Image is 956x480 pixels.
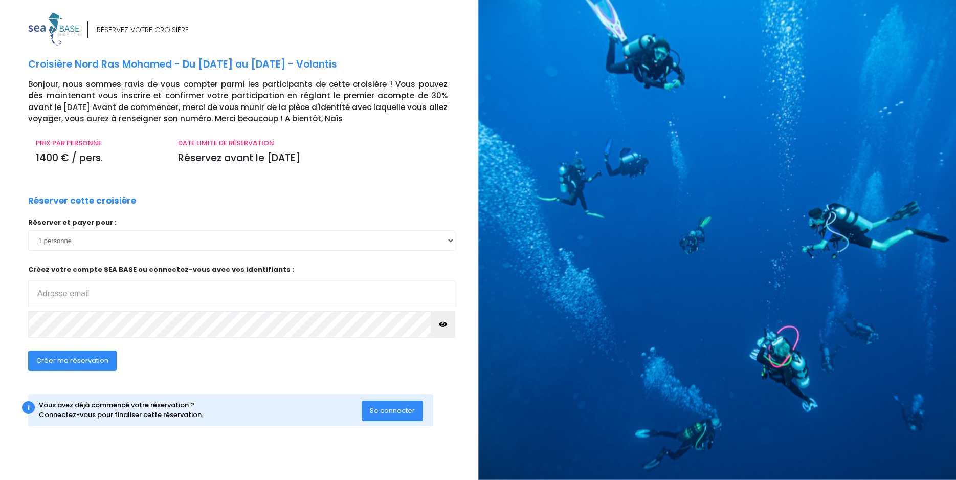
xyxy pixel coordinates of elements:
div: RÉSERVEZ VOTRE CROISIÈRE [97,25,189,35]
p: Croisière Nord Ras Mohamed - Du [DATE] au [DATE] - Volantis [28,57,471,72]
p: DATE LIMITE DE RÉSERVATION [178,138,447,148]
input: Adresse email [28,280,455,307]
p: Réservez avant le [DATE] [178,151,447,166]
p: 1400 € / pers. [36,151,163,166]
p: Réserver cette croisière [28,194,136,208]
span: Créer ma réservation [36,356,108,365]
div: i [22,401,35,414]
p: Créez votre compte SEA BASE ou connectez-vous avec vos identifiants : [28,265,455,307]
div: Vous avez déjà commencé votre réservation ? Connectez-vous pour finaliser cette réservation. [39,400,362,420]
p: PRIX PAR PERSONNE [36,138,163,148]
span: Se connecter [370,406,415,416]
button: Se connecter [362,401,423,421]
a: Se connecter [362,406,423,414]
p: Bonjour, nous sommes ravis de vous compter parmi les participants de cette croisière ! Vous pouve... [28,79,471,125]
img: logo_color1.png [28,12,79,46]
button: Créer ma réservation [28,351,117,371]
p: Réserver et payer pour : [28,217,455,228]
